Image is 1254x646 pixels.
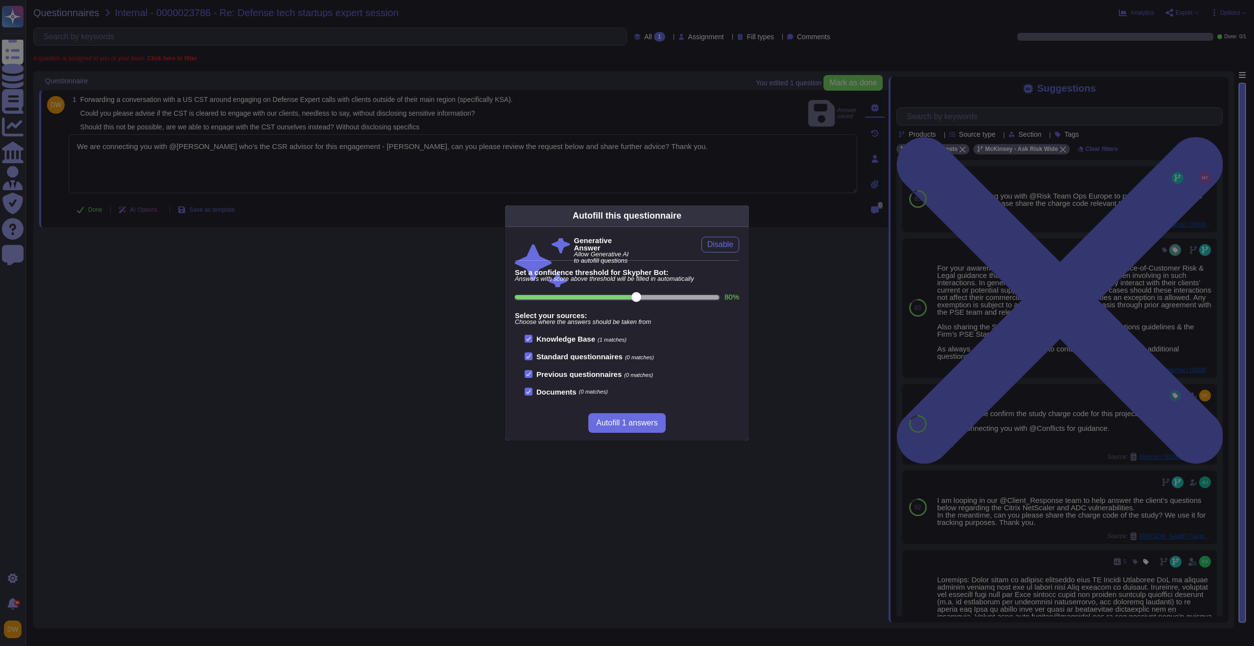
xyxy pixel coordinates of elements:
[515,276,739,282] span: Answers with score above threshold will be filled in automatically
[536,335,595,343] b: Knowledge Base
[707,241,733,248] span: Disable
[579,389,608,395] span: (0 matches)
[701,237,739,252] button: Disable
[625,354,654,360] span: (0 matches)
[536,370,622,378] b: Previous questionnaires
[574,237,629,251] b: Generative Answer
[598,337,627,343] span: (1 matches)
[724,293,739,300] label: 80 %
[515,269,739,276] b: Set a confidence threshold for Skypher Bot:
[515,319,739,325] span: Choose where the answers should be taken from
[624,372,653,378] span: (0 matches)
[588,413,665,433] button: Autofill 1 answers
[515,312,739,319] b: Select your sources:
[536,388,577,396] b: Documents
[574,251,629,264] span: Allow Generative AI to autofill questions
[596,419,657,427] span: Autofill 1 answers
[536,352,623,361] b: Standard questionnaires
[573,209,681,223] div: Autofill this questionnaire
